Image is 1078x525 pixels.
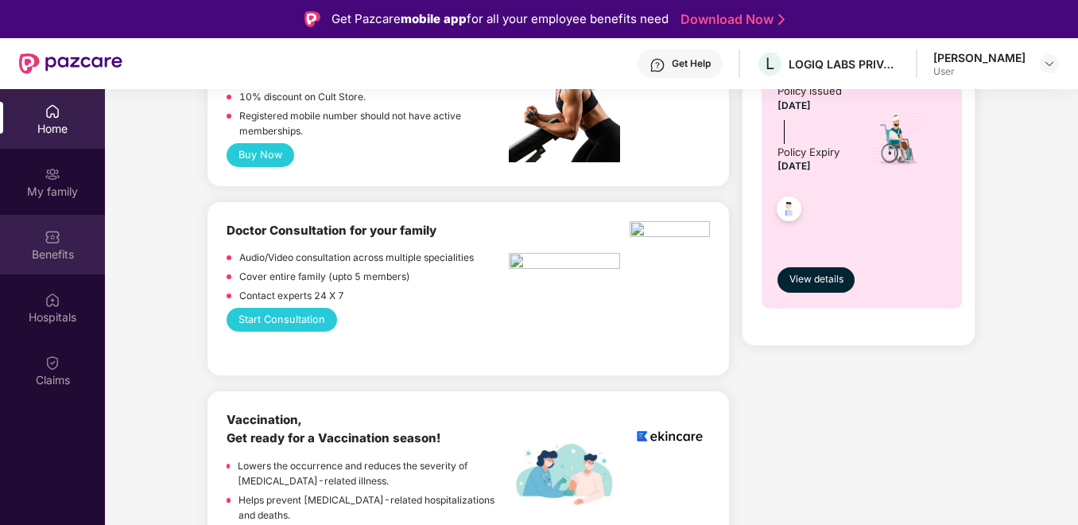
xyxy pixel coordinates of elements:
[681,11,780,28] a: Download Now
[770,192,808,231] img: svg+xml;base64,PHN2ZyB4bWxucz0iaHR0cDovL3d3dy53My5vcmcvMjAwMC9zdmciIHdpZHRoPSI0OC45NDMiIGhlaWdodD...
[45,103,60,119] img: svg+xml;base64,PHN2ZyBpZD0iSG9tZSIgeG1sbnM9Imh0dHA6Ly93d3cudzMub3JnLzIwMDAvc3ZnIiB3aWR0aD0iMjAiIG...
[777,83,842,99] div: Policy issued
[789,272,843,287] span: View details
[777,99,811,111] span: [DATE]
[630,410,710,462] img: logoEkincare.png
[239,90,366,105] p: 10% discount on Cult Store.
[239,109,509,139] p: Registered mobile number should not have active memberships.
[19,53,122,74] img: New Pazcare Logo
[304,11,320,27] img: Logo
[239,289,344,304] p: Contact experts 24 X 7
[777,267,855,293] button: View details
[509,39,620,162] img: pc2.png
[766,54,774,73] span: L
[777,144,840,161] div: Policy Expiry
[509,253,620,274] img: pngtree-physiotherapy-physiotherapist-rehab-disability-stretching-png-image_6063262.png
[509,442,620,506] img: labelEkincare.png
[401,11,467,26] strong: mobile app
[650,57,665,73] img: svg+xml;base64,PHN2ZyBpZD0iSGVscC0zMngzMiIgeG1sbnM9Imh0dHA6Ly93d3cudzMub3JnLzIwMDAvc3ZnIiB3aWR0aD...
[1043,57,1056,70] img: svg+xml;base64,PHN2ZyBpZD0iRHJvcGRvd24tMzJ4MzIiIHhtbG5zPSJodHRwOi8vd3d3LnczLm9yZy8yMDAwL3N2ZyIgd2...
[227,223,436,238] b: Doctor Consultation for your family
[45,229,60,245] img: svg+xml;base64,PHN2ZyBpZD0iQmVuZWZpdHMiIHhtbG5zPSJodHRwOi8vd3d3LnczLm9yZy8yMDAwL3N2ZyIgd2lkdGg9Ij...
[672,57,711,70] div: Get Help
[933,65,1026,78] div: User
[789,56,900,72] div: LOGIQ LABS PRIVATE LIMITED
[238,459,508,489] p: Lowers the occurrence and reduces the severity of [MEDICAL_DATA]-related illness.
[332,10,669,29] div: Get Pazcare for all your employee benefits need
[45,292,60,308] img: svg+xml;base64,PHN2ZyBpZD0iSG9zcGl0YWxzIiB4bWxucz0iaHR0cDovL3d3dy53My5vcmcvMjAwMC9zdmciIHdpZHRoPS...
[777,160,811,172] span: [DATE]
[45,166,60,182] img: svg+xml;base64,PHN2ZyB3aWR0aD0iMjAiIGhlaWdodD0iMjAiIHZpZXdCb3g9IjAgMCAyMCAyMCIgZmlsbD0ibm9uZSIgeG...
[630,221,710,242] img: physica%20-%20Edited.png
[45,355,60,371] img: svg+xml;base64,PHN2ZyBpZD0iQ2xhaW0iIHhtbG5zPSJodHRwOi8vd3d3LnczLm9yZy8yMDAwL3N2ZyIgd2lkdGg9IjIwIi...
[239,251,474,266] p: Audio/Video consultation across multiple specialities
[871,111,925,167] img: icon
[238,493,508,523] p: Helps prevent [MEDICAL_DATA]-related hospitalizations and deaths.
[778,11,785,28] img: Stroke
[227,143,293,167] button: Buy Now
[239,270,410,285] p: Cover entire family (upto 5 members)
[933,50,1026,65] div: [PERSON_NAME]
[227,412,440,446] b: Vaccination, Get ready for a Vaccination season!
[227,308,336,332] button: Start Consultation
